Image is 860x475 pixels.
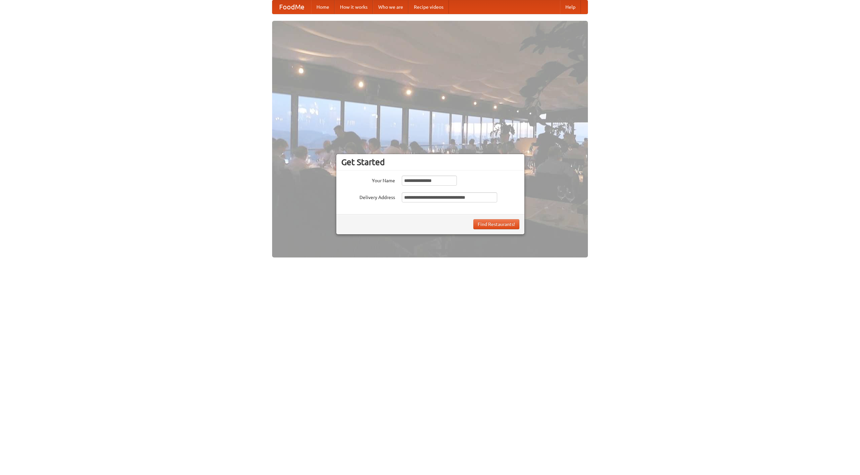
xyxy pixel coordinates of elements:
a: FoodMe [272,0,311,14]
button: Find Restaurants! [473,219,519,229]
label: Your Name [341,176,395,184]
a: Who we are [373,0,408,14]
a: Home [311,0,335,14]
a: Recipe videos [408,0,449,14]
a: Help [560,0,581,14]
a: How it works [335,0,373,14]
label: Delivery Address [341,192,395,201]
h3: Get Started [341,157,519,167]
